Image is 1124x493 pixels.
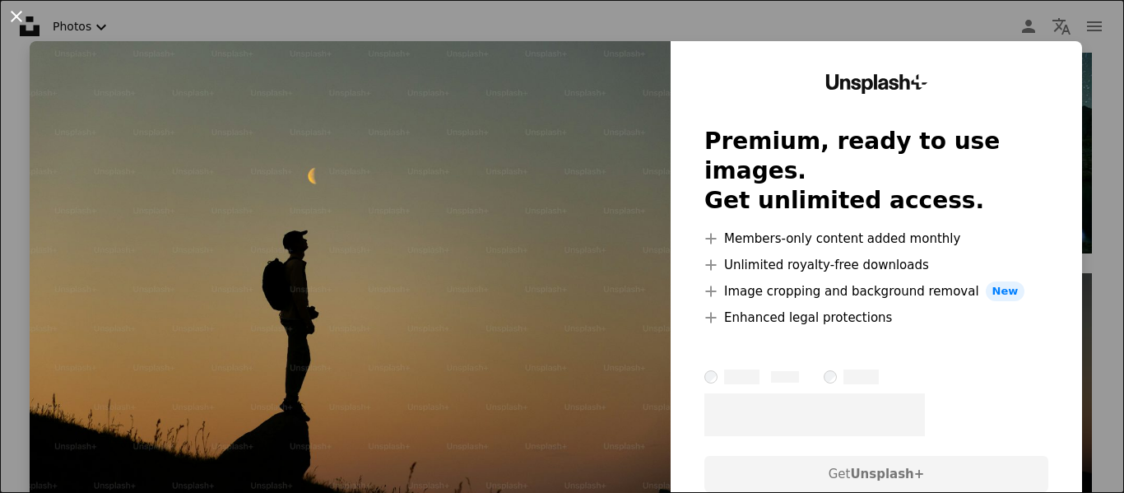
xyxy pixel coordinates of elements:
span: – –––– [771,371,799,383]
span: – –––– [724,370,759,384]
input: – ––––– –––– [704,370,718,384]
li: Members-only content added monthly [704,229,1048,249]
span: New [986,281,1025,301]
div: Get [704,456,1048,492]
span: – –––– ––––. [704,393,925,436]
input: – –––– [824,370,837,384]
li: Unlimited royalty-free downloads [704,255,1048,275]
h2: Premium, ready to use images. Get unlimited access. [704,127,1048,216]
li: Enhanced legal protections [704,308,1048,328]
li: Image cropping and background removal [704,281,1048,301]
span: – –––– [843,370,879,384]
strong: Unsplash+ [850,467,924,481]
